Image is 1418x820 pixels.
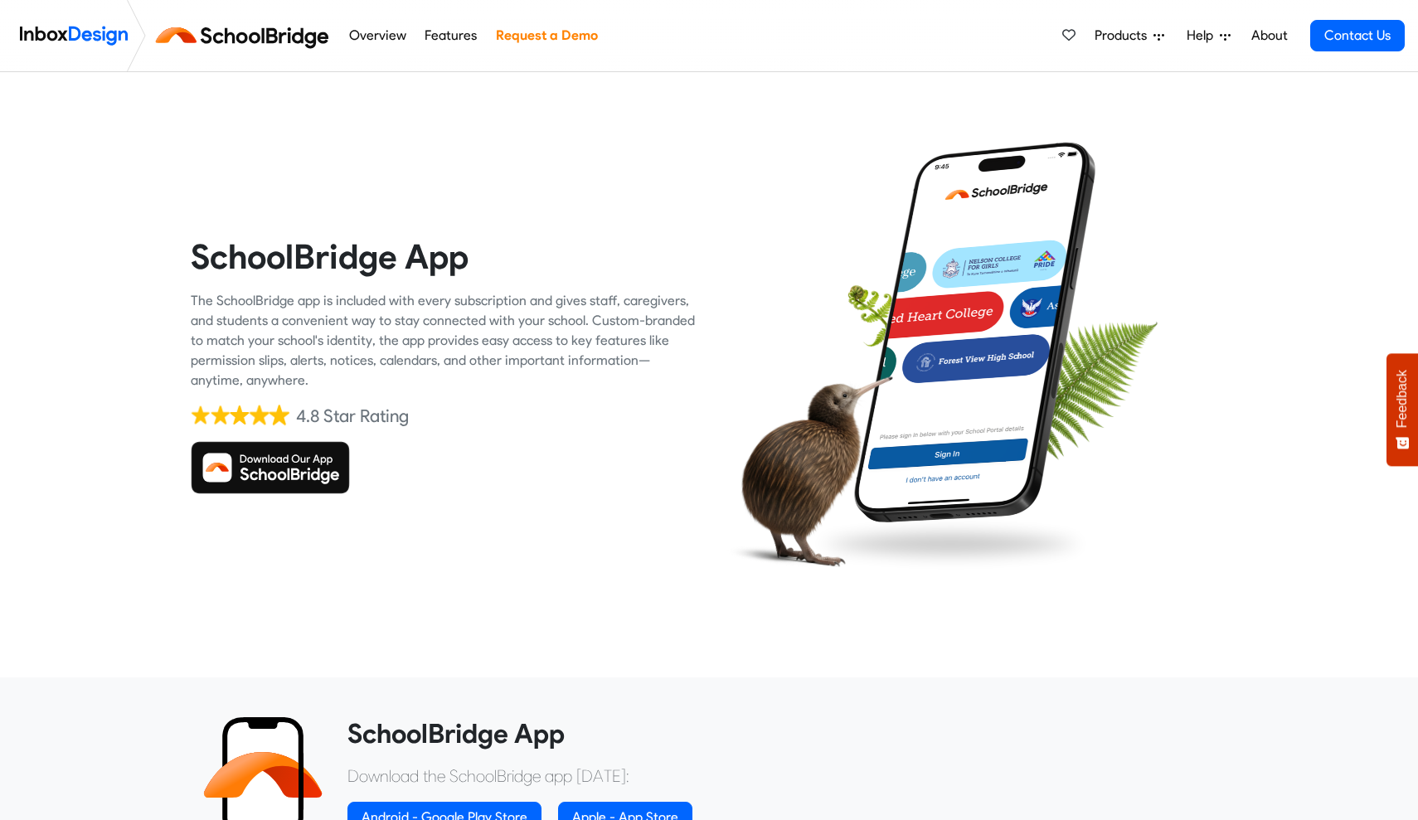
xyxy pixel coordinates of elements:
[491,19,602,52] a: Request a Demo
[807,513,1094,575] img: shadow.png
[1187,26,1220,46] span: Help
[296,404,409,429] div: 4.8 Star Rating
[344,19,410,52] a: Overview
[347,717,1215,750] heading: SchoolBridge App
[191,291,697,391] div: The SchoolBridge app is included with every subscription and gives staff, caregivers, and student...
[1386,353,1418,466] button: Feedback - Show survey
[1095,26,1153,46] span: Products
[1088,19,1171,52] a: Products
[347,764,1215,788] p: Download the SchoolBridge app [DATE]:
[721,361,893,580] img: kiwi_bird.png
[153,16,339,56] img: schoolbridge logo
[1395,370,1410,428] span: Feedback
[1310,20,1405,51] a: Contact Us
[842,141,1108,524] img: phone.png
[420,19,482,52] a: Features
[191,441,350,494] img: Download SchoolBridge App
[1180,19,1237,52] a: Help
[1246,19,1292,52] a: About
[191,235,697,278] heading: SchoolBridge App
